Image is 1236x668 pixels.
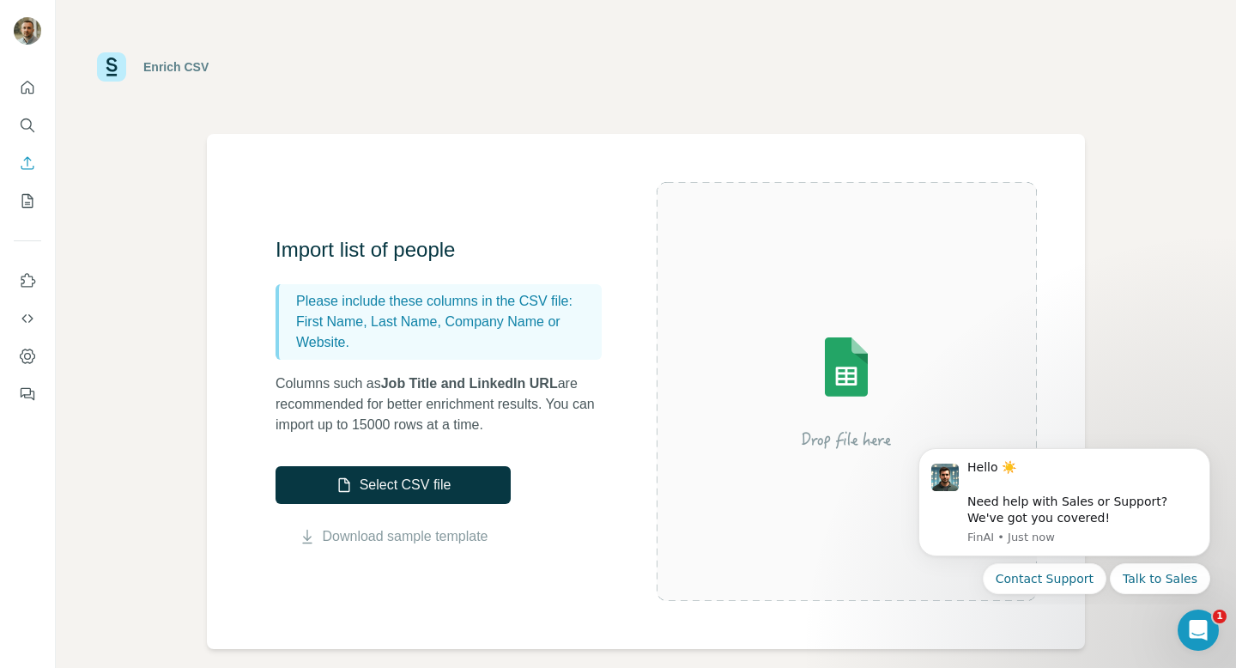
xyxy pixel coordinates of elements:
p: First Name, Last Name, Company Name or Website. [296,312,595,353]
button: Download sample template [276,526,511,547]
button: Dashboard [14,341,41,372]
p: Columns such as are recommended for better enrichment results. You can import up to 15000 rows at... [276,373,619,435]
button: Use Surfe API [14,303,41,334]
button: Quick start [14,72,41,103]
a: Download sample template [323,526,488,547]
span: 1 [1213,610,1227,623]
button: Feedback [14,379,41,410]
button: Select CSV file [276,466,511,504]
button: My lists [14,185,41,216]
iframe: Intercom notifications message [893,433,1236,604]
img: Surfe Logo [97,52,126,82]
button: Enrich CSV [14,148,41,179]
h3: Import list of people [276,236,619,264]
div: Enrich CSV [143,58,209,76]
span: Job Title and LinkedIn URL [381,376,558,391]
button: Search [14,110,41,141]
img: Surfe Illustration - Drop file here or select below [692,288,1001,495]
img: Avatar [14,17,41,45]
button: Use Surfe on LinkedIn [14,265,41,296]
iframe: Intercom live chat [1178,610,1219,651]
p: Please include these columns in the CSV file: [296,291,595,312]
